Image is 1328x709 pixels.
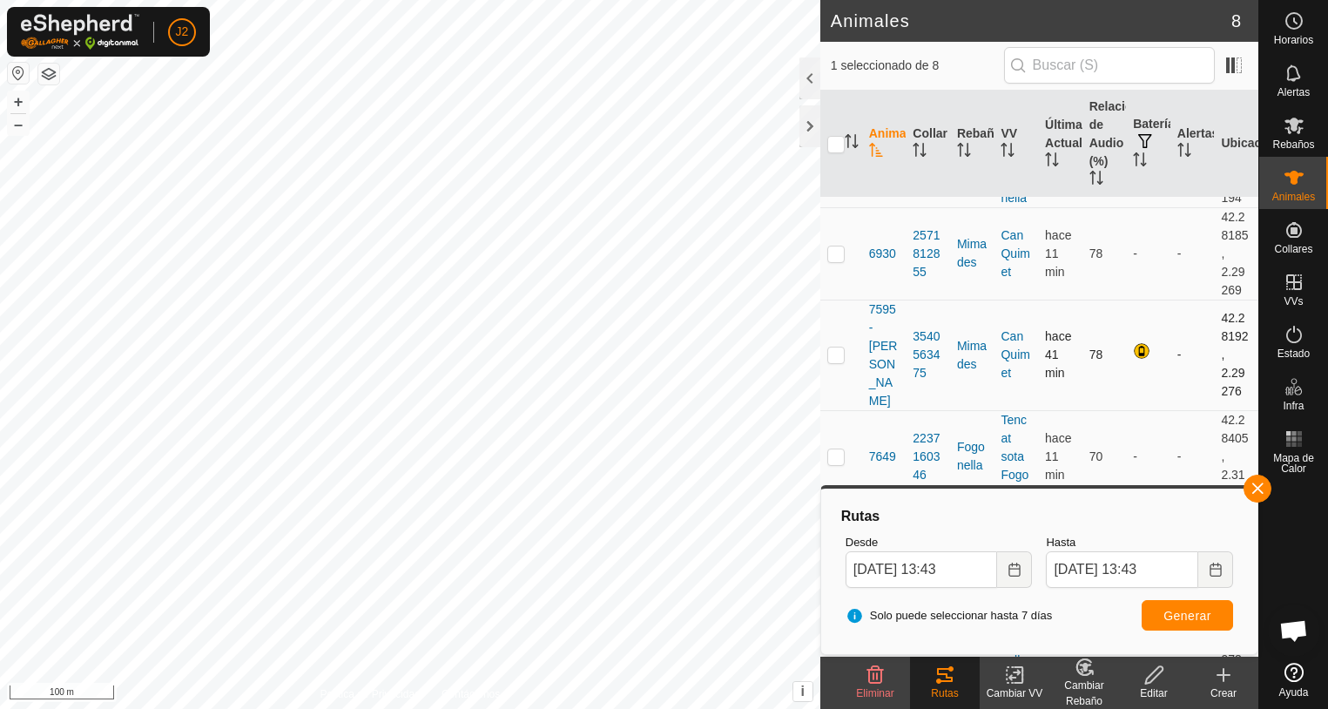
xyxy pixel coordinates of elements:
[913,145,927,159] p-sorticon: Activar para ordenar
[994,91,1038,198] th: VV
[906,91,950,198] th: Collar
[1038,91,1082,198] th: Última Actualización
[1277,87,1310,98] span: Alertas
[910,685,980,701] div: Rutas
[1274,35,1313,45] span: Horarios
[862,91,907,198] th: Animal
[846,607,1053,625] span: Solo puede seleccionar hasta 7 días
[1089,449,1103,463] span: 70
[1142,600,1233,631] button: Generar
[1277,348,1310,359] span: Estado
[1133,155,1147,169] p-sorticon: Activar para ordenar
[957,438,988,475] div: Fogonella
[1045,228,1071,279] span: 30 ago 2025, 13:31
[1170,300,1215,410] td: -
[1001,228,1029,279] a: Can Quimet
[1259,656,1328,705] a: Ayuda
[1170,91,1215,198] th: Alertas
[21,14,139,50] img: Logo Gallagher
[1284,296,1303,307] span: VVs
[1177,145,1191,159] p-sorticon: Activar para ordenar
[869,448,896,466] span: 7649
[1045,431,1071,482] span: 30 ago 2025, 13:31
[1082,91,1127,198] th: Relación de Audio (%)
[846,534,1033,551] label: Desde
[1001,329,1029,380] a: Can Quimet
[1268,604,1320,657] a: Chat abierto
[1049,678,1119,709] div: Cambiar Rebaño
[1214,410,1258,503] td: 42.28405, 2.31197
[1272,139,1314,150] span: Rebaños
[442,686,500,702] a: Contáctenos
[980,685,1049,701] div: Cambiar VV
[950,91,994,198] th: Rebaño
[1126,91,1170,198] th: Batería
[1189,685,1258,701] div: Crear
[1170,207,1215,300] td: -
[1279,687,1309,698] span: Ayuda
[1214,300,1258,410] td: 42.28192, 2.29276
[1272,192,1315,202] span: Animales
[1045,329,1071,380] span: 30 ago 2025, 13:01
[839,506,1240,527] div: Rutas
[1170,410,1215,503] td: -
[1004,47,1215,84] input: Buscar (S)
[1264,453,1324,474] span: Mapa de Calor
[793,682,812,701] button: i
[831,57,1004,75] span: 1 seleccionado de 8
[1089,246,1103,260] span: 78
[957,235,988,272] div: Mimades
[8,114,29,135] button: –
[8,91,29,112] button: +
[913,226,943,281] div: 2571812855
[1274,244,1312,254] span: Collares
[831,10,1231,31] h2: Animales
[845,137,859,151] p-sorticon: Activar para ordenar
[957,337,988,374] div: Mimades
[869,145,883,159] p-sorticon: Activar para ordenar
[1214,207,1258,300] td: 42.28185, 2.29269
[1001,145,1015,159] p-sorticon: Activar para ordenar
[1214,91,1258,198] th: Ubicación
[1001,413,1028,500] a: Tencat sota Fogonella
[1231,8,1241,34] span: 8
[957,145,971,159] p-sorticon: Activar para ordenar
[1198,551,1233,588] button: Choose Date
[1119,685,1189,701] div: Editar
[38,64,59,84] button: Capas del Mapa
[1089,173,1103,187] p-sorticon: Activar para ordenar
[913,429,943,484] div: 2237160346
[869,300,900,410] span: 7595-[PERSON_NAME]
[1126,410,1170,503] td: -
[1046,534,1233,551] label: Hasta
[1126,207,1170,300] td: -
[320,686,420,702] a: Política de Privacidad
[1283,401,1304,411] span: Infra
[856,687,893,699] span: Eliminar
[1163,609,1211,623] span: Generar
[913,327,943,382] div: 3540563475
[1045,155,1059,169] p-sorticon: Activar para ordenar
[869,245,896,263] span: 6930
[997,551,1032,588] button: Choose Date
[176,23,189,41] span: J2
[1089,348,1103,361] span: 78
[8,63,29,84] button: Restablecer Mapa
[801,684,805,699] span: i
[1001,118,1028,205] a: Tencat sota Fogonella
